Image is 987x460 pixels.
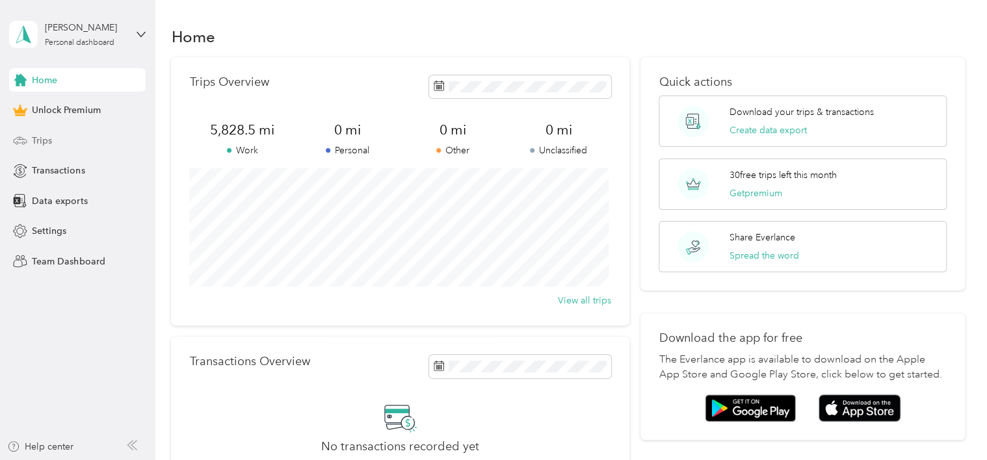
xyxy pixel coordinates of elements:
p: Quick actions [659,75,946,89]
span: 0 mi [506,121,611,139]
p: Other [401,144,506,157]
div: Personal dashboard [45,39,114,47]
span: Trips [32,134,52,147]
iframe: Everlance-gr Chat Button Frame [914,387,987,460]
p: Trips Overview [189,75,269,89]
h1: Home [171,30,215,44]
p: Personal [295,144,401,157]
button: Create data export [730,123,807,137]
span: 0 mi [295,121,401,139]
button: View all trips [558,294,611,307]
span: Unlock Premium [32,103,100,117]
p: Work [189,144,295,157]
span: Team Dashboard [32,255,105,268]
p: Unclassified [506,144,611,157]
p: Download the app for free [659,331,946,345]
span: 0 mi [401,121,506,139]
p: Share Everlance [730,231,795,244]
button: Spread the word [730,249,799,262]
button: Help center [7,440,73,454]
img: App store [819,394,901,422]
div: [PERSON_NAME] [45,21,126,34]
p: Transactions Overview [189,355,309,368]
span: Home [32,73,57,87]
p: The Everlance app is available to download on the Apple App Store and Google Play Store, click be... [659,352,946,383]
h2: No transactions recorded yet [321,440,479,454]
span: Settings [32,224,66,238]
p: 30 free trips left this month [730,168,837,182]
span: Transactions [32,164,85,177]
span: Data exports [32,194,87,208]
img: Google play [705,394,796,422]
button: Getpremium [730,186,782,200]
p: Download your trips & transactions [730,105,874,119]
span: 5,828.5 mi [189,121,295,139]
